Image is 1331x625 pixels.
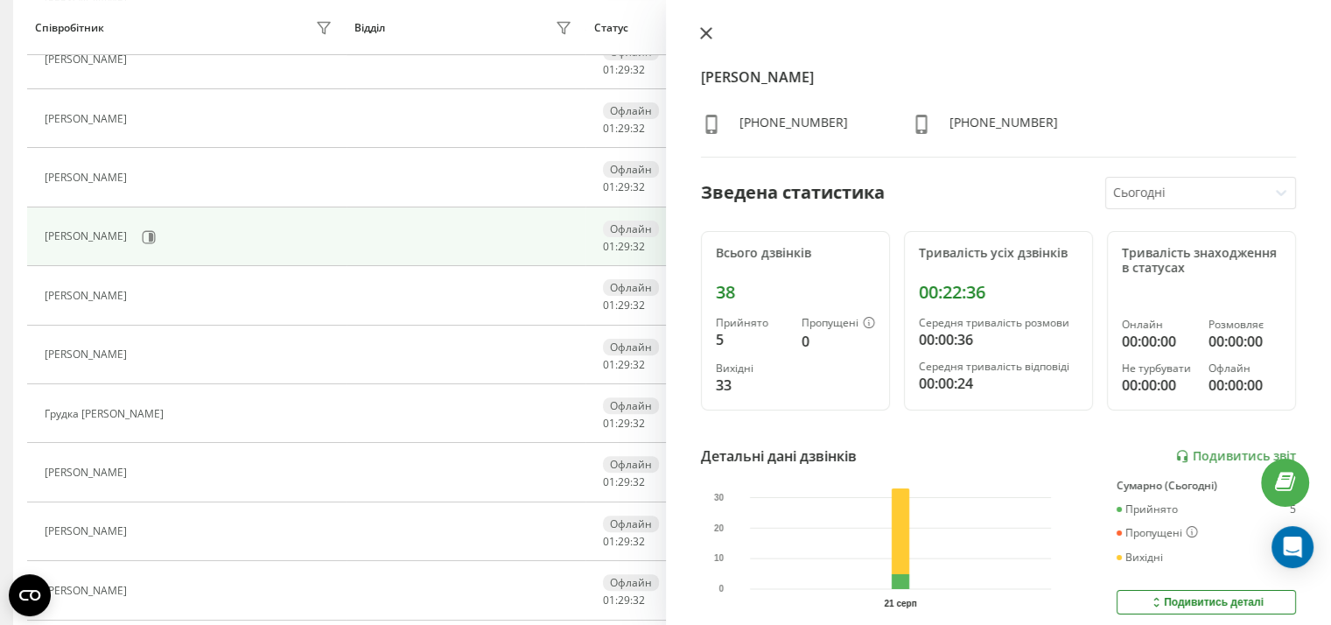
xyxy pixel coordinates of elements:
[919,317,1078,329] div: Середня тривалість розмови
[618,298,630,312] span: 29
[633,416,645,431] span: 32
[603,299,645,312] div: : :
[45,290,131,302] div: [PERSON_NAME]
[714,493,725,502] text: 30
[1122,331,1194,352] div: 00:00:00
[603,339,659,355] div: Офлайн
[716,329,788,350] div: 5
[1117,480,1296,492] div: Сумарно (Сьогодні)
[1175,449,1296,464] a: Подивитись звіт
[633,121,645,136] span: 32
[603,574,659,591] div: Офлайн
[618,179,630,194] span: 29
[603,241,645,253] div: : :
[45,525,131,537] div: [PERSON_NAME]
[633,239,645,254] span: 32
[716,317,788,329] div: Прийнято
[1208,331,1281,352] div: 00:00:00
[1122,246,1281,276] div: Тривалість знаходження в статусах
[633,179,645,194] span: 32
[701,446,857,467] div: Детальні дані дзвінків
[603,102,659,119] div: Офлайн
[603,516,659,532] div: Офлайн
[1208,362,1281,375] div: Офлайн
[633,357,645,372] span: 32
[603,416,615,431] span: 01
[45,467,131,479] div: [PERSON_NAME]
[603,357,615,372] span: 01
[603,279,659,296] div: Офлайн
[716,375,788,396] div: 33
[603,62,615,77] span: 01
[603,474,615,489] span: 01
[919,361,1078,373] div: Середня тривалість відповіді
[618,357,630,372] span: 29
[45,172,131,184] div: [PERSON_NAME]
[45,230,131,242] div: [PERSON_NAME]
[1122,319,1194,331] div: Онлайн
[603,536,645,548] div: : :
[1271,526,1313,568] div: Open Intercom Messenger
[919,282,1078,303] div: 00:22:36
[919,329,1078,350] div: 00:00:36
[714,523,725,533] text: 20
[618,239,630,254] span: 29
[45,408,168,420] div: Грудка [PERSON_NAME]
[603,298,615,312] span: 01
[919,373,1078,394] div: 00:00:24
[739,114,848,139] div: [PHONE_NUMBER]
[603,181,645,193] div: : :
[603,534,615,549] span: 01
[9,574,51,616] button: Open CMP widget
[603,397,659,414] div: Офлайн
[802,331,875,352] div: 0
[633,593,645,607] span: 32
[603,476,645,488] div: : :
[603,123,645,135] div: : :
[618,474,630,489] span: 29
[1149,595,1264,609] div: Подивитись деталі
[718,585,724,594] text: 0
[603,456,659,473] div: Офлайн
[594,22,628,34] div: Статус
[714,554,725,564] text: 10
[701,179,885,206] div: Зведена статистика
[603,179,615,194] span: 01
[618,62,630,77] span: 29
[633,474,645,489] span: 32
[603,593,615,607] span: 01
[603,418,645,430] div: : :
[45,113,131,125] div: [PERSON_NAME]
[1208,375,1281,396] div: 00:00:00
[603,239,615,254] span: 01
[45,53,131,66] div: [PERSON_NAME]
[633,534,645,549] span: 32
[1122,362,1194,375] div: Не турбувати
[1122,375,1194,396] div: 00:00:00
[618,416,630,431] span: 29
[603,359,645,371] div: : :
[603,221,659,237] div: Офлайн
[802,317,875,331] div: Пропущені
[603,121,615,136] span: 01
[1117,503,1178,516] div: Прийнято
[1117,526,1198,540] div: Пропущені
[618,593,630,607] span: 29
[1290,503,1296,516] div: 5
[716,282,875,303] div: 38
[618,121,630,136] span: 29
[716,246,875,261] div: Всього дзвінків
[45,348,131,361] div: [PERSON_NAME]
[1117,551,1163,564] div: Вихідні
[1208,319,1281,331] div: Розмовляє
[35,22,104,34] div: Співробітник
[618,534,630,549] span: 29
[1117,590,1296,614] button: Подивитись деталі
[603,161,659,178] div: Офлайн
[633,62,645,77] span: 32
[603,64,645,76] div: : :
[949,114,1058,139] div: [PHONE_NUMBER]
[603,594,645,607] div: : :
[919,246,1078,261] div: Тривалість усіх дзвінків
[633,298,645,312] span: 32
